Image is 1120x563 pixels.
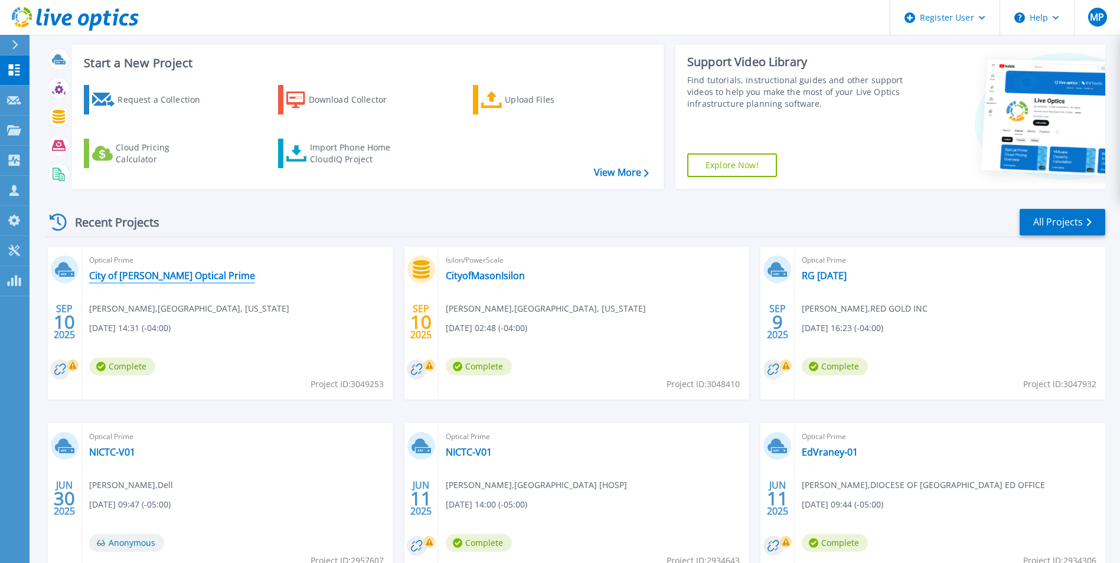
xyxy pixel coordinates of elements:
[772,317,783,327] span: 9
[1023,378,1096,391] span: Project ID: 3047932
[53,477,76,520] div: JUN 2025
[802,358,868,375] span: Complete
[446,498,527,511] span: [DATE] 14:00 (-05:00)
[1020,209,1105,235] a: All Projects
[767,493,788,503] span: 11
[802,498,883,511] span: [DATE] 09:44 (-05:00)
[687,54,906,70] div: Support Video Library
[89,498,171,511] span: [DATE] 09:47 (-05:00)
[473,85,605,114] a: Upload Files
[54,493,75,503] span: 30
[89,430,386,443] span: Optical Prime
[802,446,858,458] a: EdVraney-01
[802,430,1098,443] span: Optical Prime
[89,270,255,281] a: City of [PERSON_NAME] Optical Prime
[446,302,646,315] span: [PERSON_NAME] , [GEOGRAPHIC_DATA], [US_STATE]
[89,534,164,552] span: Anonymous
[505,88,599,112] div: Upload Files
[1090,12,1104,22] span: MP
[667,378,740,391] span: Project ID: 3048410
[446,534,512,552] span: Complete
[53,300,76,343] div: SEP 2025
[89,479,173,492] span: [PERSON_NAME] , Dell
[446,254,742,267] span: Isilon/PowerScale
[766,477,789,520] div: JUN 2025
[89,254,386,267] span: Optical Prime
[89,446,135,458] a: NICTC-V01
[84,85,215,114] a: Request a Collection
[802,534,868,552] span: Complete
[117,88,212,112] div: Request a Collection
[84,139,215,168] a: Cloud Pricing Calculator
[446,446,492,458] a: NICTC-V01
[802,254,1098,267] span: Optical Prime
[54,317,75,327] span: 10
[446,270,525,281] a: CityofMasonIsilon
[410,477,432,520] div: JUN 2025
[802,302,928,315] span: [PERSON_NAME] , RED GOLD INC
[410,317,432,327] span: 10
[766,300,789,343] div: SEP 2025
[278,85,410,114] a: Download Collector
[89,358,155,375] span: Complete
[594,167,649,178] a: View More
[687,153,777,177] a: Explore Now!
[309,88,403,112] div: Download Collector
[410,493,432,503] span: 11
[446,479,627,492] span: [PERSON_NAME] , [GEOGRAPHIC_DATA] [HOSP]
[446,430,742,443] span: Optical Prime
[45,208,175,237] div: Recent Projects
[446,322,527,335] span: [DATE] 02:48 (-04:00)
[89,322,171,335] span: [DATE] 14:31 (-04:00)
[802,322,883,335] span: [DATE] 16:23 (-04:00)
[687,74,906,110] div: Find tutorials, instructional guides and other support videos to help you make the most of your L...
[116,142,210,165] div: Cloud Pricing Calculator
[89,302,289,315] span: [PERSON_NAME] , [GEOGRAPHIC_DATA], [US_STATE]
[84,57,648,70] h3: Start a New Project
[311,378,384,391] span: Project ID: 3049253
[410,300,432,343] div: SEP 2025
[802,479,1045,492] span: [PERSON_NAME] , DIOCESE OF [GEOGRAPHIC_DATA] ED OFFICE
[310,142,402,165] div: Import Phone Home CloudIQ Project
[446,358,512,375] span: Complete
[802,270,847,281] a: RG [DATE]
